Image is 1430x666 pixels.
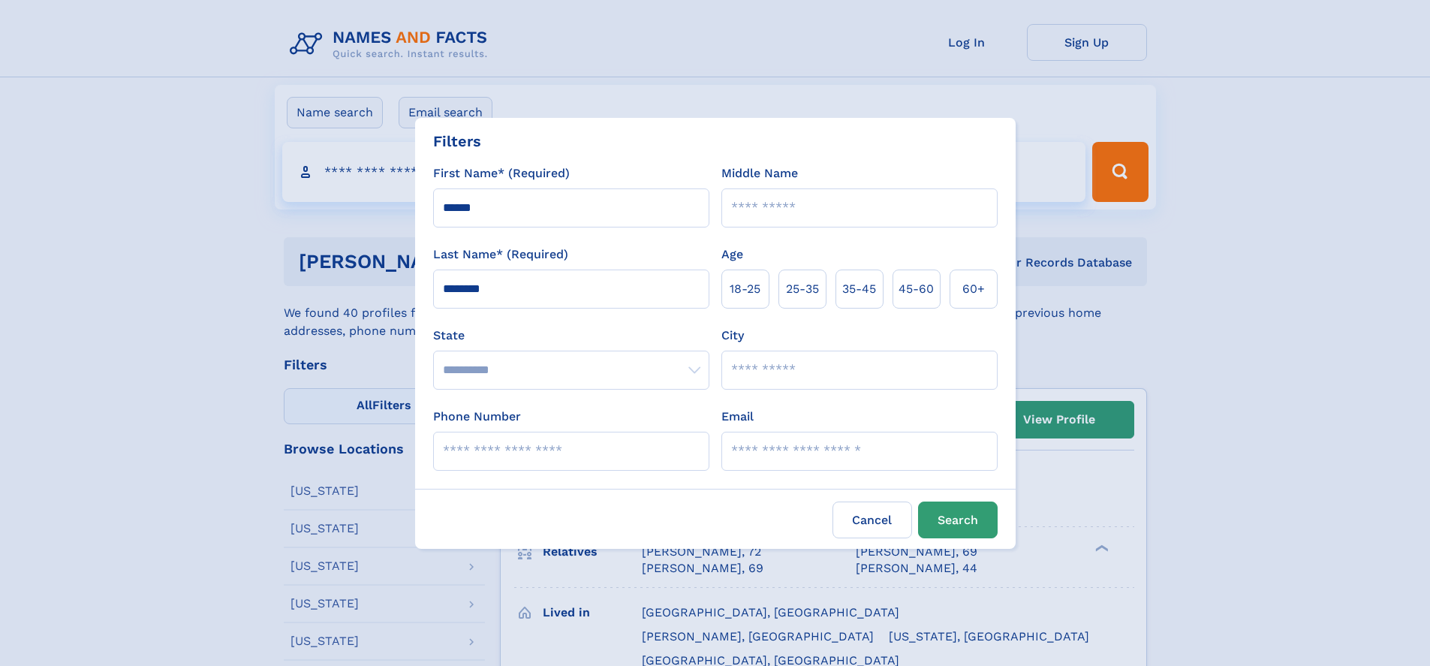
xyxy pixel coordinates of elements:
label: Email [721,408,754,426]
label: Phone Number [433,408,521,426]
label: City [721,327,744,345]
span: 45‑60 [899,280,934,298]
label: First Name* (Required) [433,164,570,182]
span: 60+ [962,280,985,298]
label: Middle Name [721,164,798,182]
label: Cancel [832,502,912,538]
span: 25‑35 [786,280,819,298]
label: Age [721,246,743,264]
label: State [433,327,709,345]
span: 35‑45 [842,280,876,298]
button: Search [918,502,998,538]
span: 18‑25 [730,280,760,298]
label: Last Name* (Required) [433,246,568,264]
div: Filters [433,130,481,152]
